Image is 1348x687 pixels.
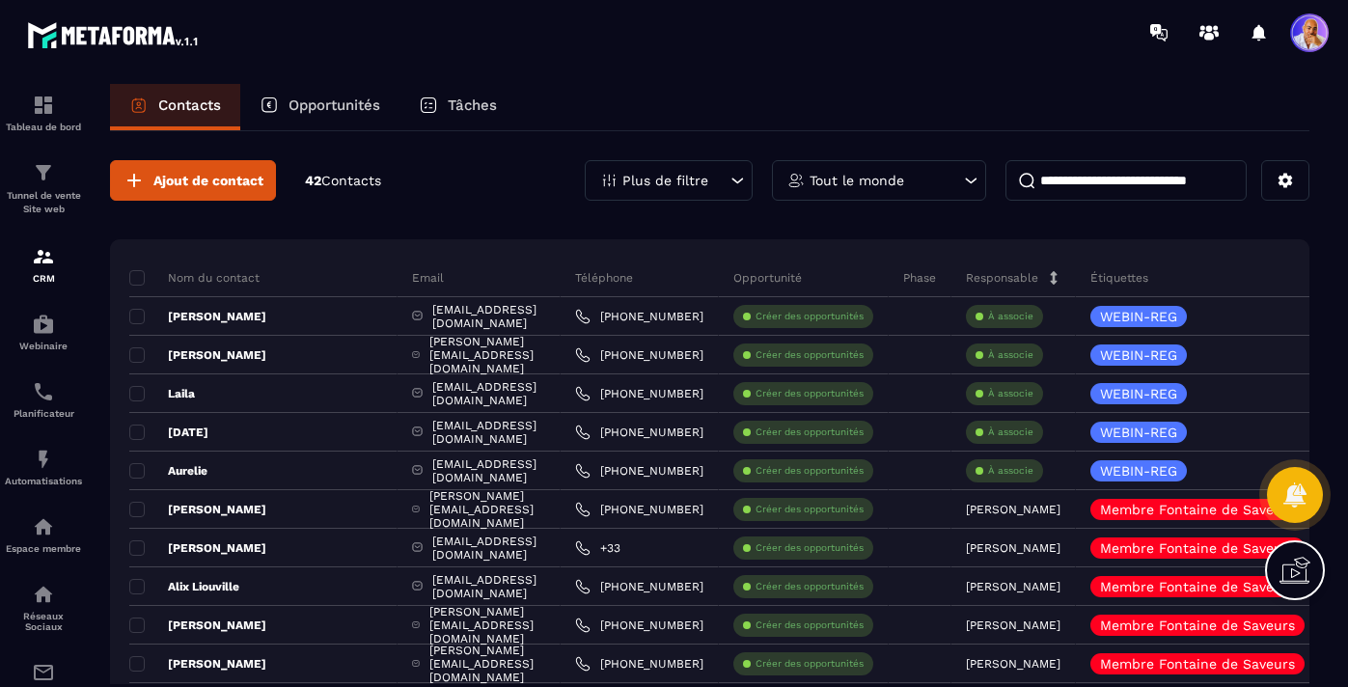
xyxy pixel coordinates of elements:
[966,270,1038,286] p: Responsable
[988,426,1033,439] p: À associe
[5,433,82,501] a: automationsautomationsAutomatisations
[5,122,82,132] p: Tableau de bord
[5,79,82,147] a: formationformationTableau de bord
[1100,618,1295,632] p: Membre Fontaine de Saveurs
[32,380,55,403] img: scheduler
[129,656,266,672] p: [PERSON_NAME]
[756,580,864,593] p: Créer des opportunités
[129,386,195,401] p: Laila
[448,96,497,114] p: Tâches
[305,172,381,190] p: 42
[5,476,82,486] p: Automatisations
[733,270,802,286] p: Opportunité
[399,84,516,130] a: Tâches
[5,273,82,284] p: CRM
[575,386,703,401] a: [PHONE_NUMBER]
[756,348,864,362] p: Créer des opportunités
[5,341,82,351] p: Webinaire
[575,347,703,363] a: [PHONE_NUMBER]
[966,580,1060,593] p: [PERSON_NAME]
[110,160,276,201] button: Ajout de contact
[32,313,55,336] img: automations
[988,310,1033,323] p: À associe
[5,408,82,419] p: Planificateur
[158,96,221,114] p: Contacts
[240,84,399,130] a: Opportunités
[575,309,703,324] a: [PHONE_NUMBER]
[32,583,55,606] img: social-network
[966,618,1060,632] p: [PERSON_NAME]
[289,96,380,114] p: Opportunités
[32,245,55,268] img: formation
[575,425,703,440] a: [PHONE_NUMBER]
[575,656,703,672] a: [PHONE_NUMBER]
[1100,310,1177,323] p: WEBIN-REG
[32,94,55,117] img: formation
[1100,387,1177,400] p: WEBIN-REG
[966,503,1060,516] p: [PERSON_NAME]
[32,515,55,538] img: automations
[966,541,1060,555] p: [PERSON_NAME]
[5,501,82,568] a: automationsautomationsEspace membre
[575,579,703,594] a: [PHONE_NUMBER]
[756,618,864,632] p: Créer des opportunités
[575,618,703,633] a: [PHONE_NUMBER]
[966,657,1060,671] p: [PERSON_NAME]
[988,348,1033,362] p: À associe
[32,161,55,184] img: formation
[110,84,240,130] a: Contacts
[1090,270,1148,286] p: Étiquettes
[129,502,266,517] p: [PERSON_NAME]
[756,541,864,555] p: Créer des opportunités
[756,503,864,516] p: Créer des opportunités
[903,270,936,286] p: Phase
[5,366,82,433] a: schedulerschedulerPlanificateur
[1100,657,1295,671] p: Membre Fontaine de Saveurs
[756,426,864,439] p: Créer des opportunités
[575,463,703,479] a: [PHONE_NUMBER]
[5,543,82,554] p: Espace membre
[129,618,266,633] p: [PERSON_NAME]
[129,425,208,440] p: [DATE]
[153,171,263,190] span: Ajout de contact
[575,270,633,286] p: Téléphone
[412,270,444,286] p: Email
[1100,426,1177,439] p: WEBIN-REG
[5,568,82,646] a: social-networksocial-networkRéseaux Sociaux
[575,540,620,556] a: +33
[129,270,260,286] p: Nom du contact
[321,173,381,188] span: Contacts
[32,661,55,684] img: email
[756,657,864,671] p: Créer des opportunités
[5,147,82,231] a: formationformationTunnel de vente Site web
[1100,503,1295,516] p: Membre Fontaine de Saveurs
[129,579,239,594] p: Alix Liouville
[1100,580,1295,593] p: Membre Fontaine de Saveurs
[810,174,904,187] p: Tout le monde
[1100,541,1295,555] p: Membre Fontaine de Saveurs
[756,464,864,478] p: Créer des opportunités
[756,387,864,400] p: Créer des opportunités
[756,310,864,323] p: Créer des opportunités
[5,231,82,298] a: formationformationCRM
[129,463,207,479] p: Aurelie
[129,309,266,324] p: [PERSON_NAME]
[5,611,82,632] p: Réseaux Sociaux
[1100,348,1177,362] p: WEBIN-REG
[32,448,55,471] img: automations
[575,502,703,517] a: [PHONE_NUMBER]
[129,347,266,363] p: [PERSON_NAME]
[5,298,82,366] a: automationsautomationsWebinaire
[1100,464,1177,478] p: WEBIN-REG
[988,387,1033,400] p: À associe
[27,17,201,52] img: logo
[129,540,266,556] p: [PERSON_NAME]
[988,464,1033,478] p: À associe
[622,174,708,187] p: Plus de filtre
[5,189,82,216] p: Tunnel de vente Site web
